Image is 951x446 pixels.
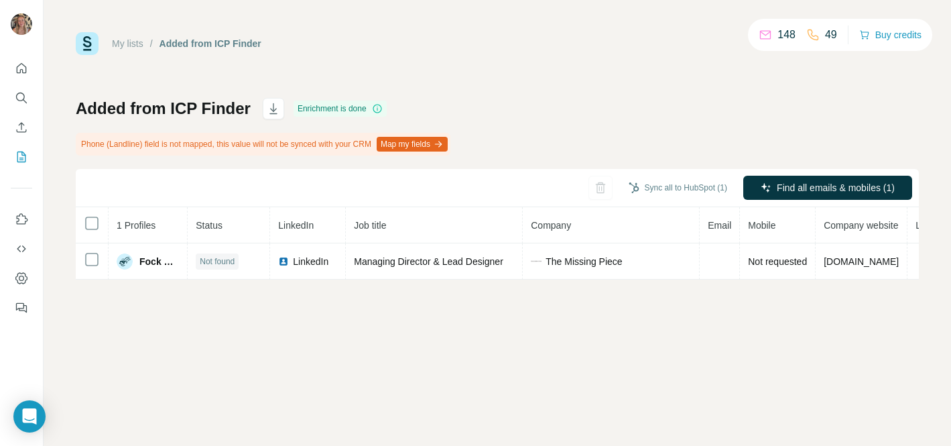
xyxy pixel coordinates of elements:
[859,25,922,44] button: Buy credits
[377,137,448,152] button: Map my fields
[777,181,895,194] span: Find all emails & mobiles (1)
[546,255,622,268] span: The Missing Piece
[354,220,386,231] span: Job title
[278,256,289,267] img: LinkedIn logo
[139,255,179,268] span: Fock Ee-ling
[76,32,99,55] img: Surfe Logo
[11,296,32,320] button: Feedback
[748,256,807,267] span: Not requested
[11,145,32,169] button: My lists
[11,207,32,231] button: Use Surfe on LinkedIn
[11,115,32,140] button: Enrich CSV
[196,220,223,231] span: Status
[160,37,261,50] div: Added from ICP Finder
[748,220,775,231] span: Mobile
[13,400,46,433] div: Open Intercom Messenger
[11,13,32,35] img: Avatar
[777,27,796,43] p: 148
[150,37,153,50] li: /
[112,38,143,49] a: My lists
[76,98,251,119] h1: Added from ICP Finder
[200,256,235,268] span: Not found
[11,237,32,261] button: Use Surfe API
[278,220,314,231] span: LinkedIn
[76,133,450,156] div: Phone (Landline) field is not mapped, this value will not be synced with your CRM
[619,178,737,198] button: Sync all to HubSpot (1)
[354,256,503,267] span: Managing Director & Lead Designer
[708,220,731,231] span: Email
[11,266,32,290] button: Dashboard
[743,176,912,200] button: Find all emails & mobiles (1)
[824,256,899,267] span: [DOMAIN_NAME]
[117,254,133,270] img: Avatar
[825,27,837,43] p: 49
[11,86,32,110] button: Search
[293,255,328,268] span: LinkedIn
[531,220,571,231] span: Company
[294,101,387,117] div: Enrichment is done
[11,56,32,80] button: Quick start
[915,220,951,231] span: Landline
[824,220,898,231] span: Company website
[117,220,155,231] span: 1 Profiles
[531,260,542,262] img: company-logo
